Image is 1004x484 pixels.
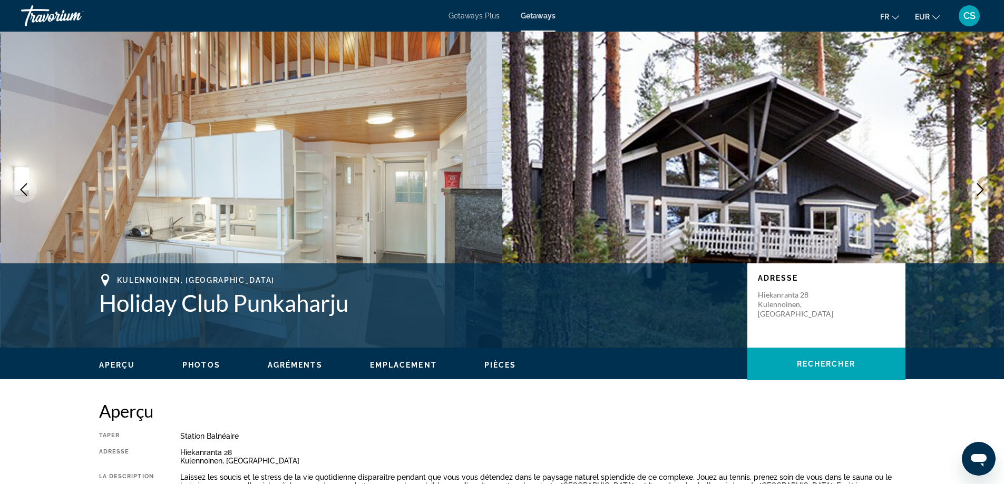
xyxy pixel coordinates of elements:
span: Rechercher [797,360,856,368]
span: Kulennoinen, [GEOGRAPHIC_DATA] [117,276,275,284]
button: Pièces [484,360,516,370]
a: Travorium [21,2,126,29]
button: Change currency [915,9,940,24]
p: Hiekanranta 28 Kulennoinen, [GEOGRAPHIC_DATA] [758,290,842,319]
span: EUR [915,13,930,21]
button: Change language [880,9,899,24]
div: Adresse [99,448,154,465]
button: Agréments [268,360,323,370]
div: Taper [99,432,154,440]
div: Hiekanranta 28 Kulennoinen, [GEOGRAPHIC_DATA] [180,448,905,465]
div: Station balnéaire [180,432,905,440]
button: Photos [182,360,220,370]
h1: Holiday Club Punkaharju [99,289,737,317]
span: fr [880,13,889,21]
button: Rechercher [747,348,905,380]
button: Next image [967,176,993,203]
iframe: Bouton de lancement de la fenêtre de messagerie [962,442,996,476]
a: Getaways Plus [449,12,500,20]
h2: Aperçu [99,400,905,421]
button: Aperçu [99,360,135,370]
p: Adresse [758,274,895,282]
button: User Menu [956,5,983,27]
span: CS [963,11,976,21]
a: Getaways [521,12,555,20]
button: Previous image [11,176,37,203]
button: Emplacement [370,360,437,370]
